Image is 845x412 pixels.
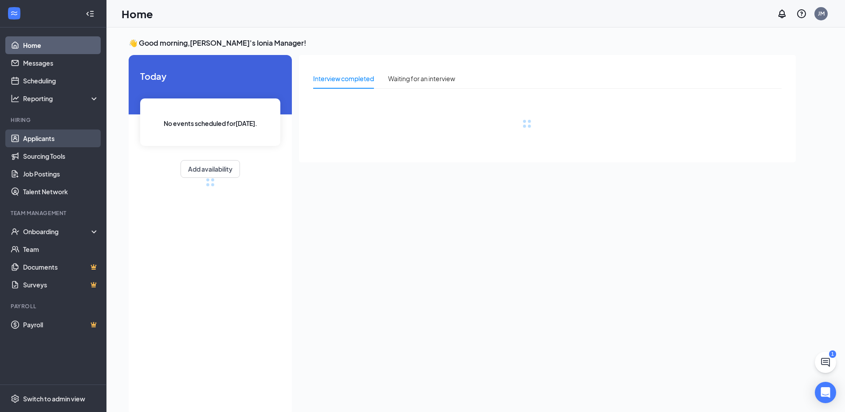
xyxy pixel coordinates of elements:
h1: Home [122,6,153,21]
svg: Analysis [11,94,20,103]
svg: QuestionInfo [796,8,807,19]
a: Messages [23,54,99,72]
div: 1 [829,350,836,358]
a: SurveysCrown [23,276,99,294]
a: Sourcing Tools [23,147,99,165]
svg: WorkstreamLogo [10,9,19,18]
a: Scheduling [23,72,99,90]
a: Applicants [23,129,99,147]
span: No events scheduled for [DATE] . [164,118,257,128]
svg: Collapse [86,9,94,18]
svg: Settings [11,394,20,403]
div: Interview completed [313,74,374,83]
svg: ChatActive [820,357,831,368]
div: Team Management [11,209,97,217]
a: Job Postings [23,165,99,183]
a: DocumentsCrown [23,258,99,276]
div: Payroll [11,302,97,310]
a: Talent Network [23,183,99,200]
div: loading meetings... [206,178,215,187]
svg: UserCheck [11,227,20,236]
span: Today [140,69,280,83]
div: Hiring [11,116,97,124]
svg: Notifications [777,8,787,19]
div: Onboarding [23,227,91,236]
button: Add availability [181,160,240,178]
a: PayrollCrown [23,316,99,334]
div: JM [818,10,825,17]
a: Team [23,240,99,258]
h3: 👋 Good morning, [PERSON_NAME]'s Ionia Manager ! [129,38,796,48]
button: ChatActive [815,352,836,373]
a: Home [23,36,99,54]
div: Switch to admin view [23,394,85,403]
div: Open Intercom Messenger [815,382,836,403]
div: Reporting [23,94,99,103]
div: Waiting for an interview [388,74,455,83]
